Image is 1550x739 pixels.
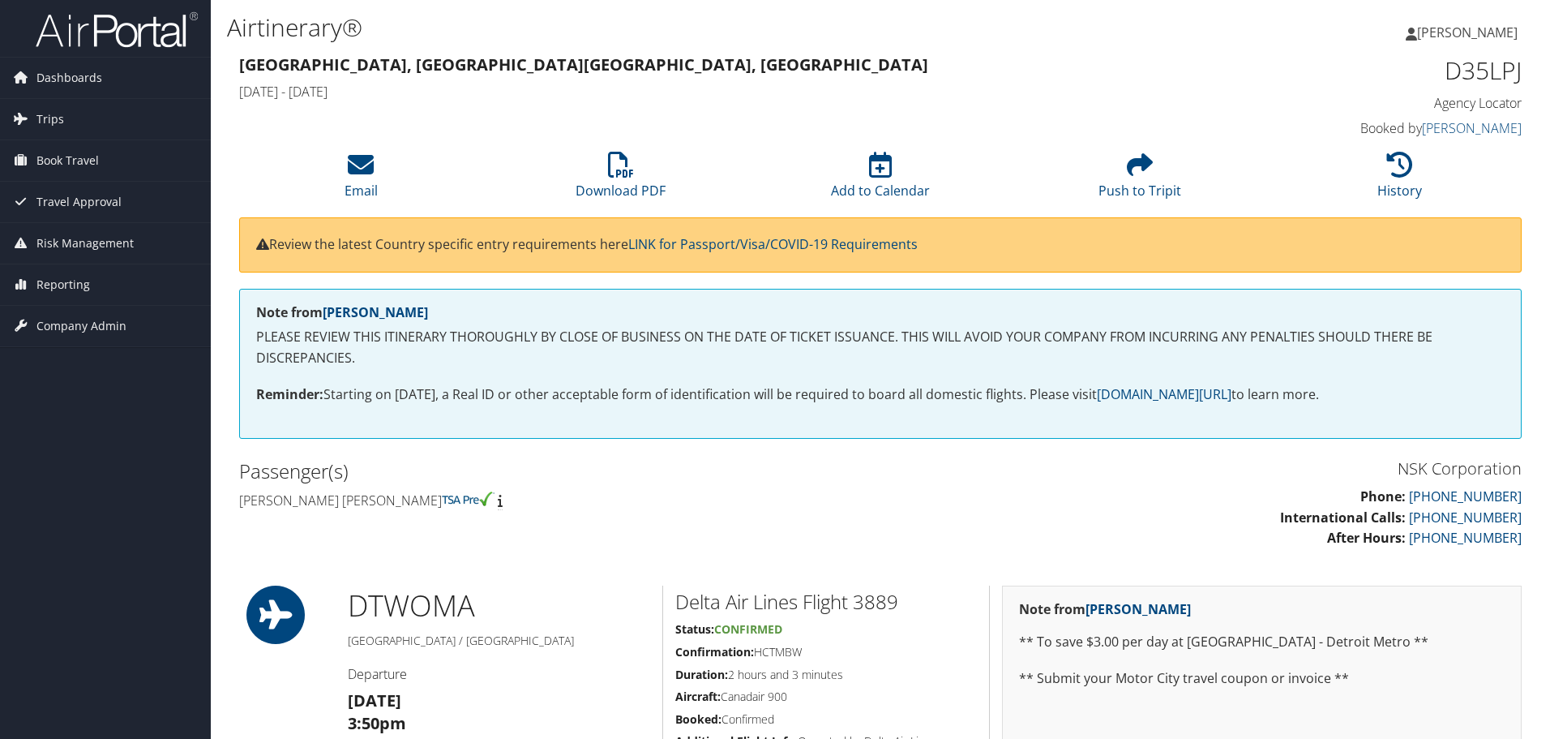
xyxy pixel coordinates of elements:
[1417,24,1518,41] span: [PERSON_NAME]
[893,458,1522,480] h3: NSK Corporation
[675,621,714,637] strong: Status:
[36,306,126,346] span: Company Admin
[36,223,134,264] span: Risk Management
[256,303,428,321] strong: Note from
[675,588,977,616] h2: Delta Air Lines Flight 3889
[675,644,754,660] strong: Confirmation:
[239,458,868,485] h2: Passenger(s)
[675,667,977,683] h5: 2 hours and 3 minutes
[348,633,650,649] h5: [GEOGRAPHIC_DATA] / [GEOGRAPHIC_DATA]
[628,235,918,253] a: LINK for Passport/Visa/COVID-19 Requirements
[675,711,977,728] h5: Confirmed
[675,667,728,682] strong: Duration:
[36,182,122,222] span: Travel Approval
[36,99,64,140] span: Trips
[1409,529,1522,547] a: [PHONE_NUMBER]
[348,712,406,734] strong: 3:50pm
[348,586,650,626] h1: DTW OMA
[1219,94,1522,112] h4: Agency Locator
[1019,600,1191,618] strong: Note from
[1377,161,1422,200] a: History
[239,54,928,75] strong: [GEOGRAPHIC_DATA], [GEOGRAPHIC_DATA] [GEOGRAPHIC_DATA], [GEOGRAPHIC_DATA]
[1097,385,1231,403] a: [DOMAIN_NAME][URL]
[256,327,1505,368] p: PLEASE REVIEW THIS ITINERARY THOROUGHLY BY CLOSE OF BUSINESS ON THE DATE OF TICKET ISSUANCE. THIS...
[1327,529,1406,547] strong: After Hours:
[36,58,102,98] span: Dashboards
[227,11,1098,45] h1: Airtinerary®
[675,711,721,727] strong: Booked:
[1219,54,1522,88] h1: D35LPJ
[323,303,428,321] a: [PERSON_NAME]
[1219,119,1522,137] h4: Booked by
[36,11,198,49] img: airportal-logo.png
[256,234,1505,256] p: Review the latest Country specific entry requirements here
[442,492,495,506] img: tsa-precheck.png
[576,161,666,200] a: Download PDF
[675,644,977,660] h5: HCTMBW
[36,140,99,181] span: Book Travel
[348,690,401,711] strong: [DATE]
[1406,8,1534,57] a: [PERSON_NAME]
[1360,488,1406,505] strong: Phone:
[675,689,977,705] h5: Canadair 900
[1280,509,1406,526] strong: International Calls:
[1019,668,1505,690] p: ** Submit your Motor City travel coupon or invoice **
[256,385,1505,406] p: Starting on [DATE], a Real ID or other acceptable form of identification will be required to boar...
[256,385,323,403] strong: Reminder:
[714,621,782,637] span: Confirmed
[1019,632,1505,653] p: ** To save $3.00 per day at [GEOGRAPHIC_DATA] - Detroit Metro **
[1409,509,1522,526] a: [PHONE_NUMBER]
[36,264,90,305] span: Reporting
[831,161,930,200] a: Add to Calendar
[239,492,868,509] h4: [PERSON_NAME] [PERSON_NAME]
[348,665,650,683] h4: Departure
[1098,161,1181,200] a: Push to Tripit
[239,83,1195,101] h4: [DATE] - [DATE]
[345,161,378,200] a: Email
[1409,488,1522,505] a: [PHONE_NUMBER]
[1085,600,1191,618] a: [PERSON_NAME]
[1422,119,1522,137] a: [PERSON_NAME]
[675,689,721,704] strong: Aircraft:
